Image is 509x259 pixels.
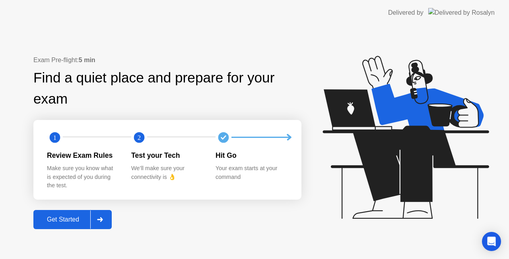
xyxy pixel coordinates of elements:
[36,216,90,223] div: Get Started
[216,150,287,161] div: Hit Go
[131,164,203,181] div: We’ll make sure your connectivity is 👌
[388,8,424,18] div: Delivered by
[131,150,203,161] div: Test your Tech
[33,55,301,65] div: Exam Pre-flight:
[138,133,141,141] text: 2
[216,164,287,181] div: Your exam starts at your command
[33,210,112,229] button: Get Started
[79,57,95,63] b: 5 min
[47,164,119,190] div: Make sure you know what is expected of you during the test.
[428,8,495,17] img: Delivered by Rosalyn
[482,232,501,251] div: Open Intercom Messenger
[47,150,119,161] div: Review Exam Rules
[53,133,56,141] text: 1
[33,67,301,110] div: Find a quiet place and prepare for your exam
